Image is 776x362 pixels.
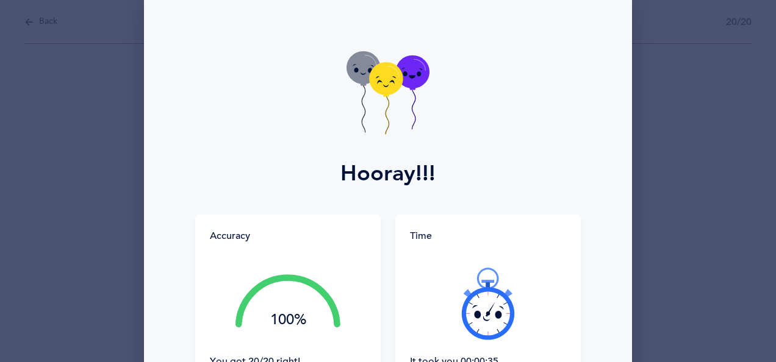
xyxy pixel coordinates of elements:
[340,157,436,190] div: Hooray!!!
[410,229,566,243] div: Time
[210,229,250,243] div: Accuracy
[235,313,340,327] div: 100%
